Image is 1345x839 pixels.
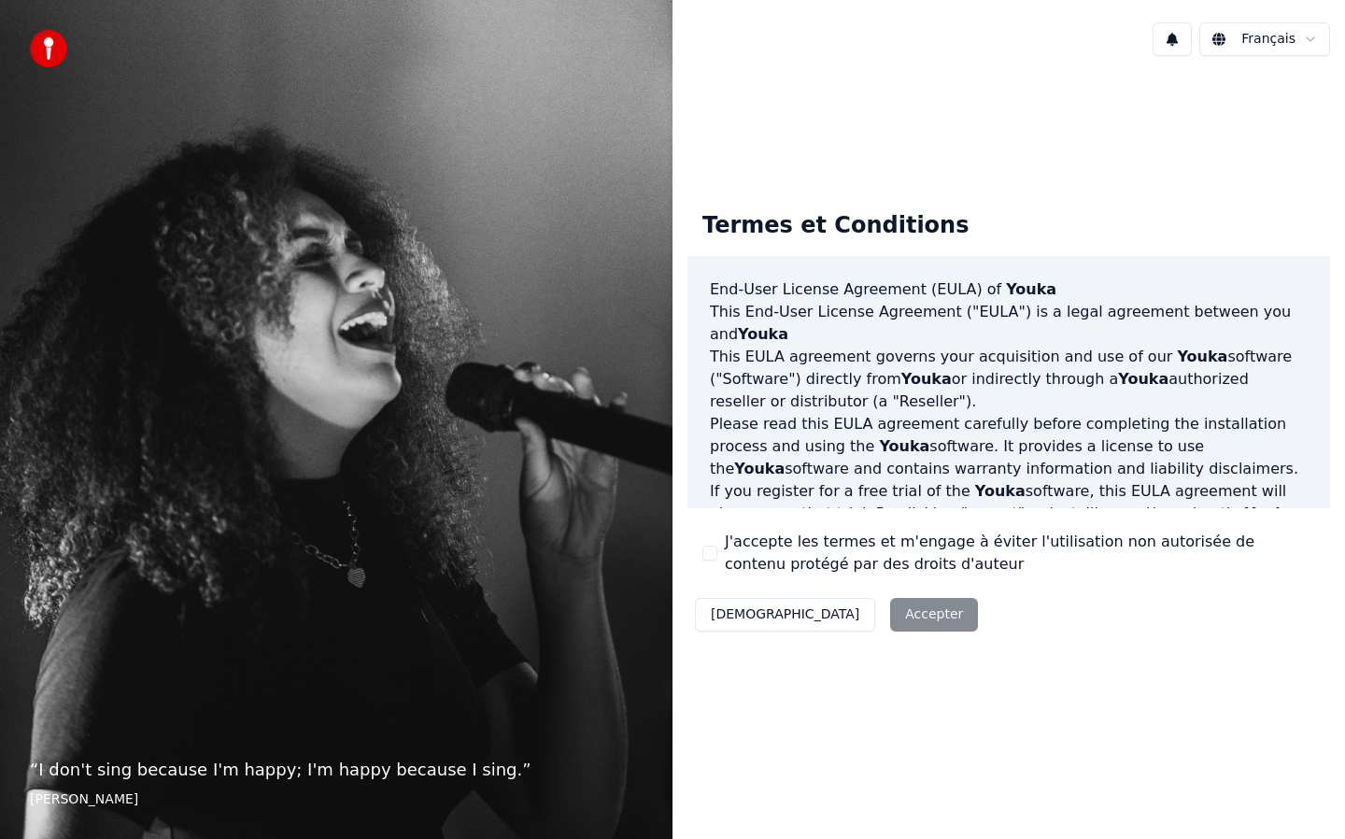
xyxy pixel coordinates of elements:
[1245,505,1295,522] span: Youka
[1177,348,1227,365] span: Youka
[710,278,1308,301] h3: End-User License Agreement (EULA) of
[734,460,785,477] span: Youka
[30,757,643,783] p: “ I don't sing because I'm happy; I'm happy because I sing. ”
[695,598,875,632] button: [DEMOGRAPHIC_DATA]
[901,370,952,388] span: Youka
[1006,280,1056,298] span: Youka
[687,196,984,256] div: Termes et Conditions
[975,482,1026,500] span: Youka
[710,480,1308,570] p: If you register for a free trial of the software, this EULA agreement will also govern that trial...
[710,413,1308,480] p: Please read this EULA agreement carefully before completing the installation process and using th...
[710,346,1308,413] p: This EULA agreement governs your acquisition and use of our software ("Software") directly from o...
[30,30,67,67] img: youka
[738,325,788,343] span: Youka
[1118,370,1168,388] span: Youka
[879,437,929,455] span: Youka
[710,301,1308,346] p: This End-User License Agreement ("EULA") is a legal agreement between you and
[725,531,1315,576] label: J'accepte les termes et m'engage à éviter l'utilisation non autorisée de contenu protégé par des ...
[30,790,643,809] footer: [PERSON_NAME]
